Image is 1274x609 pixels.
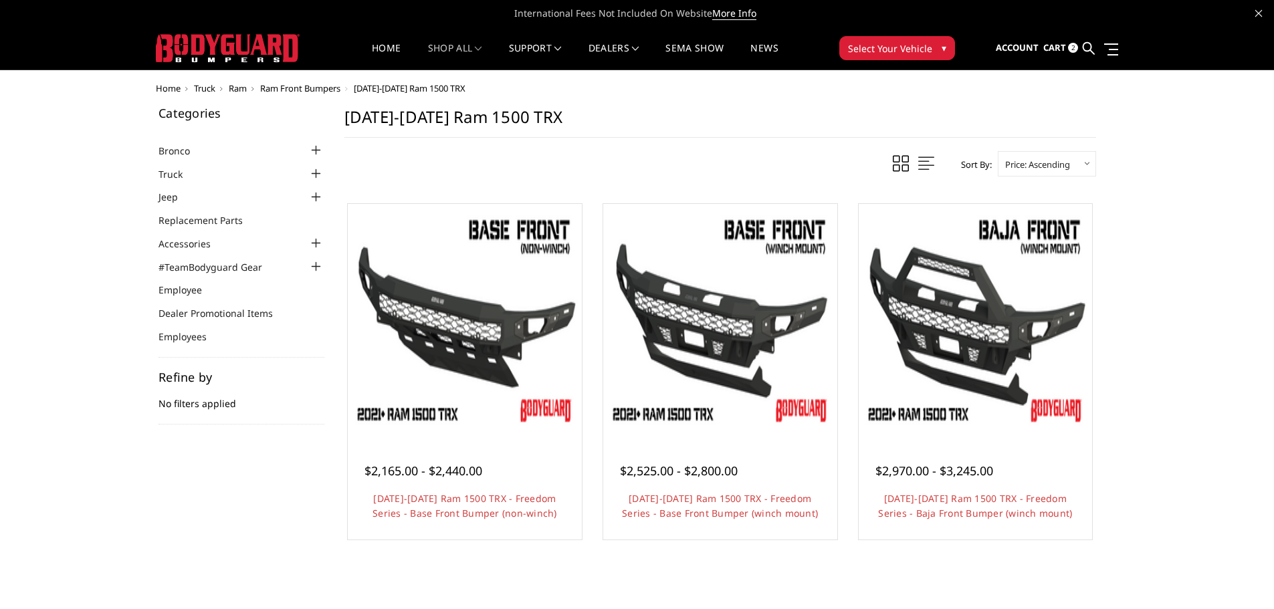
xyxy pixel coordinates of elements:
span: Select Your Vehicle [848,41,932,55]
a: Truck [158,167,199,181]
img: BODYGUARD BUMPERS [156,34,300,62]
a: 2021-2024 Ram 1500 TRX - Freedom Series - Baja Front Bumper (winch mount) 2021-2024 Ram 1500 TRX ... [862,207,1089,435]
a: Employees [158,330,223,344]
a: [DATE]-[DATE] Ram 1500 TRX - Freedom Series - Base Front Bumper (winch mount) [622,492,818,519]
h5: Categories [158,107,324,119]
a: Truck [194,82,215,94]
a: [DATE]-[DATE] Ram 1500 TRX - Freedom Series - Baja Front Bumper (winch mount) [878,492,1072,519]
a: Support [509,43,562,70]
img: 2021-2024 Ram 1500 TRX - Freedom Series - Base Front Bumper (winch mount) [607,207,834,435]
a: Ram [229,82,247,94]
span: 2 [1068,43,1078,53]
a: Account [996,30,1039,66]
span: Account [996,41,1039,53]
img: 2021-2024 Ram 1500 TRX - Freedom Series - Base Front Bumper (non-winch) [351,207,578,435]
a: #TeamBodyguard Gear [158,260,279,274]
h1: [DATE]-[DATE] Ram 1500 TRX [344,107,1096,138]
a: Cart 2 [1043,30,1078,66]
a: Ram Front Bumpers [260,82,340,94]
a: [DATE]-[DATE] Ram 1500 TRX - Freedom Series - Base Front Bumper (non-winch) [373,492,557,519]
a: Dealers [589,43,639,70]
a: Replacement Parts [158,213,259,227]
div: No filters applied [158,371,324,424]
img: 2021-2024 Ram 1500 TRX - Freedom Series - Baja Front Bumper (winch mount) [862,207,1089,435]
a: Jeep [158,190,195,204]
a: 2021-2024 Ram 1500 TRX - Freedom Series - Base Front Bumper (non-winch) 2021-2024 Ram 1500 TRX - ... [351,207,578,435]
a: Accessories [158,237,227,251]
span: $2,165.00 - $2,440.00 [364,463,482,479]
span: [DATE]-[DATE] Ram 1500 TRX [354,82,465,94]
a: News [750,43,778,70]
label: Sort By: [954,154,992,174]
a: More Info [712,7,756,20]
a: shop all [428,43,482,70]
a: Home [156,82,181,94]
span: $2,525.00 - $2,800.00 [620,463,738,479]
span: $2,970.00 - $3,245.00 [875,463,993,479]
button: Select Your Vehicle [839,36,955,60]
a: Bronco [158,144,207,158]
span: Cart [1043,41,1066,53]
a: SEMA Show [665,43,724,70]
a: Employee [158,283,219,297]
a: Home [372,43,401,70]
span: ▾ [942,41,946,55]
a: Dealer Promotional Items [158,306,290,320]
h5: Refine by [158,371,324,383]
